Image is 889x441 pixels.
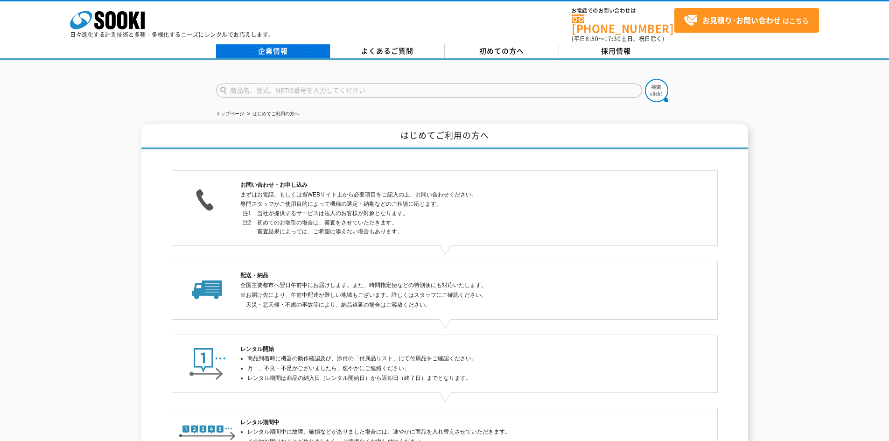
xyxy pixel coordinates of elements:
[179,271,236,301] img: 配送・納品
[479,46,524,56] span: 初めての方へ
[246,290,649,310] p: ※お届け先により、午前中配達が難しい地域もございます。詳しくはスタッフにご確認ください。 天災・悪天候・不慮の事故等により、納品遅延の場合はご容赦ください。
[702,14,781,26] strong: お見積り･お問い合わせ
[586,35,599,43] span: 8:50
[179,180,237,216] img: お問い合わせ・お申し込み
[247,373,649,383] li: レンタル期間は商品の納入日（レンタル開始日）から返却日（終了日）までとなります。
[572,8,674,14] span: お電話でのお問い合わせは
[240,271,649,280] h2: 配送・納品
[240,190,649,210] p: まずはお電話、もしくは当WEBサイト上から必要項目をご記入の上、お問い合わせください。 専門スタッフがご使用目的によって機種の選定・納期などのご相談に応じます。
[604,35,621,43] span: 17:30
[645,79,668,102] img: btn_search.png
[330,44,445,58] a: よくあるご質問
[245,109,299,119] li: はじめてご利用の方へ
[240,280,649,290] p: 全国主要都市へ翌日午前中にお届けします。また、時間指定便などの特別便にも対応いたします。
[247,427,649,437] li: レンタル期間中に故障、破損などがありました場合には、速やかに商品を入れ替えさせていただきます。
[179,344,237,380] img: レンタル開始
[572,14,674,34] a: [PHONE_NUMBER]
[141,124,748,149] h1: はじめてご利用の方へ
[70,32,274,37] p: 日々進化する計測技術と多種・多様化するニーズにレンタルでお応えします。
[674,8,819,33] a: お見積り･お問い合わせはこちら
[572,35,664,43] span: (平日 ～ 土日、祝日除く)
[216,44,330,58] a: 企業情報
[240,418,649,427] h2: レンタル期間中
[257,209,649,218] dd: 当社が提供するサービスは法人のお客様が対象となります。
[247,364,649,373] li: 万一、不良・不足がございましたら、速やかにご連絡ください。
[243,209,252,218] dt: 注1
[257,218,649,237] dd: 初めてのお取引の場合は、審査をさせていただきます。 審査結果によっては、ご希望に添えない場合もあります。
[559,44,673,58] a: 採用情報
[216,111,244,116] a: トップページ
[240,180,649,190] h2: お問い合わせ・お申し込み
[445,44,559,58] a: 初めての方へ
[247,354,649,364] li: 商品到着時に機器の動作確認及び、添付の「付属品リスト」にて付属品をご確認ください。
[684,14,809,28] span: はこちら
[216,84,642,98] input: 商品名、型式、NETIS番号を入力してください
[243,218,252,227] dt: 注2
[240,344,649,354] h2: レンタル開始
